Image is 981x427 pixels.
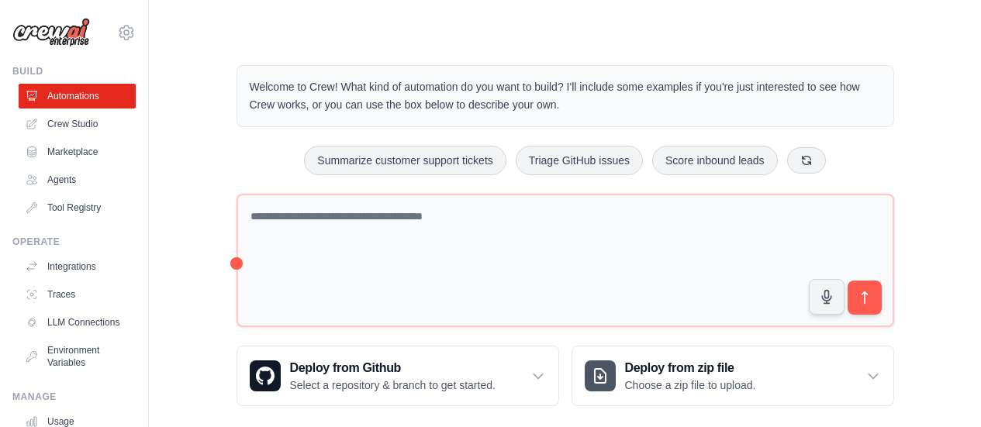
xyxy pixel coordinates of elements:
[19,167,136,192] a: Agents
[625,359,756,377] h3: Deploy from zip file
[304,146,506,175] button: Summarize customer support tickets
[516,146,643,175] button: Triage GitHub issues
[19,139,136,164] a: Marketplace
[19,112,136,136] a: Crew Studio
[290,359,496,377] h3: Deploy from Github
[19,282,136,307] a: Traces
[625,377,756,393] p: Choose a zip file to upload.
[19,195,136,220] a: Tool Registry
[19,84,136,108] a: Automations
[12,18,90,47] img: Logo
[12,391,136,403] div: Manage
[250,78,881,114] p: Welcome to Crew! What kind of automation do you want to build? I'll include some examples if you'...
[19,254,136,279] a: Integrations
[12,65,136,77] div: Build
[19,338,136,375] a: Environment Variables
[12,236,136,248] div: Operate
[19,310,136,335] a: LLM Connections
[290,377,496,393] p: Select a repository & branch to get started.
[652,146,778,175] button: Score inbound leads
